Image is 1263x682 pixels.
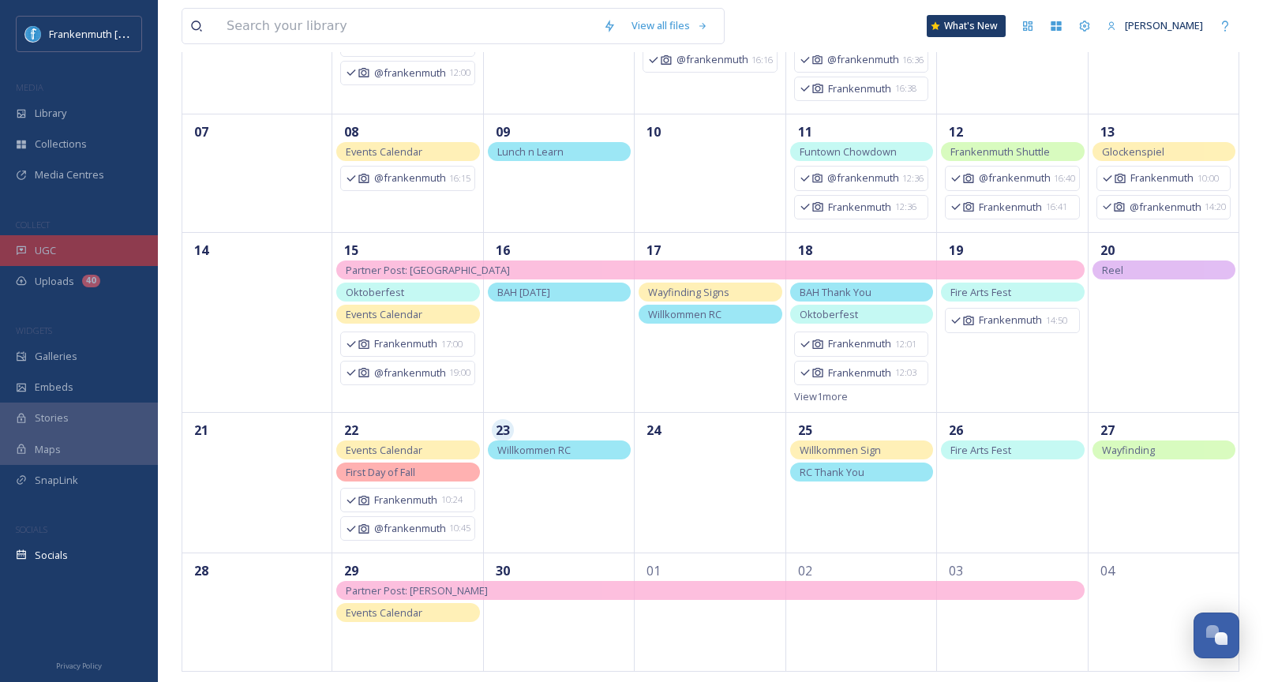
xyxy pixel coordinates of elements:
[497,285,550,299] span: BAH [DATE]
[449,66,470,80] span: 12:00
[340,419,362,441] span: 22
[945,419,967,441] span: 26
[35,274,74,289] span: Uploads
[794,560,816,582] span: 02
[35,106,66,121] span: Library
[950,285,1011,299] span: Fire Arts Fest
[492,419,514,441] span: 23
[945,239,967,261] span: 19
[800,307,858,321] span: Oktoberfest
[82,275,100,287] div: 40
[643,419,665,441] span: 24
[49,26,168,41] span: Frankenmuth [US_STATE]
[346,583,488,598] span: Partner Post: [PERSON_NAME]
[340,239,362,261] span: 15
[492,560,514,582] span: 30
[35,548,68,563] span: Socials
[676,52,748,67] span: @frankenmuth
[979,170,1050,185] span: @frankenmuth
[35,137,87,152] span: Collections
[492,121,514,143] span: 09
[800,144,897,159] span: Funtown Chowdown
[374,365,445,380] span: @frankenmuth
[751,54,773,67] span: 16:16
[374,336,437,351] span: Frankenmuth
[1046,314,1067,328] span: 14:50
[374,170,445,185] span: @frankenmuth
[1102,144,1164,159] span: Glockenspiel
[1205,200,1226,214] span: 14:20
[979,313,1042,328] span: Frankenmuth
[895,366,916,380] span: 12:03
[219,9,595,43] input: Search your library
[16,81,43,93] span: MEDIA
[190,121,212,143] span: 07
[35,473,78,488] span: SnapLink
[828,200,891,215] span: Frankenmuth
[828,81,891,96] span: Frankenmuth
[492,239,514,261] span: 16
[346,465,415,479] span: First Day of Fall
[25,26,41,42] img: Social%20Media%20PFP%202025.jpg
[497,144,564,159] span: Lunch n Learn
[827,52,898,67] span: @frankenmuth
[374,66,445,81] span: @frankenmuth
[449,366,470,380] span: 19:00
[794,239,816,261] span: 18
[927,15,1006,37] a: What's New
[374,493,437,508] span: Frankenmuth
[1096,419,1119,441] span: 27
[1130,170,1194,185] span: Frankenmuth
[1197,172,1219,185] span: 10:00
[1054,172,1075,185] span: 16:40
[624,10,716,41] a: View all files
[800,465,864,479] span: RC Thank You
[895,338,916,351] span: 12:01
[346,263,510,277] span: Partner Post: [GEOGRAPHIC_DATA]
[800,443,881,457] span: Willkommen Sign
[35,349,77,364] span: Galleries
[945,560,967,582] span: 03
[1096,239,1119,261] span: 20
[1130,200,1201,215] span: @frankenmuth
[950,443,1011,457] span: Fire Arts Fest
[643,239,665,261] span: 17
[35,410,69,425] span: Stories
[1096,121,1119,143] span: 13
[1102,443,1155,457] span: Wayfinding
[35,380,73,395] span: Embeds
[794,389,848,403] span: View 1 more
[16,219,50,230] span: COLLECT
[902,172,924,185] span: 12:36
[794,419,816,441] span: 25
[441,493,463,507] span: 10:24
[1125,18,1203,32] span: [PERSON_NAME]
[190,239,212,261] span: 14
[346,144,422,159] span: Events Calendar
[35,442,61,457] span: Maps
[346,285,404,299] span: Oktoberfest
[648,307,721,321] span: Willkommen RC
[648,285,729,299] span: Wayfinding Signs
[643,121,665,143] span: 10
[56,661,102,671] span: Privacy Policy
[16,324,52,336] span: WIDGETS
[449,522,470,535] span: 10:45
[1096,560,1119,582] span: 04
[895,200,916,214] span: 12:36
[895,82,916,96] span: 16:38
[56,655,102,674] a: Privacy Policy
[449,172,470,185] span: 16:15
[1099,10,1211,41] a: [PERSON_NAME]
[35,167,104,182] span: Media Centres
[190,560,212,582] span: 28
[346,605,422,620] span: Events Calendar
[950,144,1050,159] span: Frankenmuth Shuttle
[1194,613,1239,658] button: Open Chat
[1046,200,1067,214] span: 16:41
[1102,263,1123,277] span: Reel
[828,365,891,380] span: Frankenmuth
[497,443,571,457] span: Willkommen RC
